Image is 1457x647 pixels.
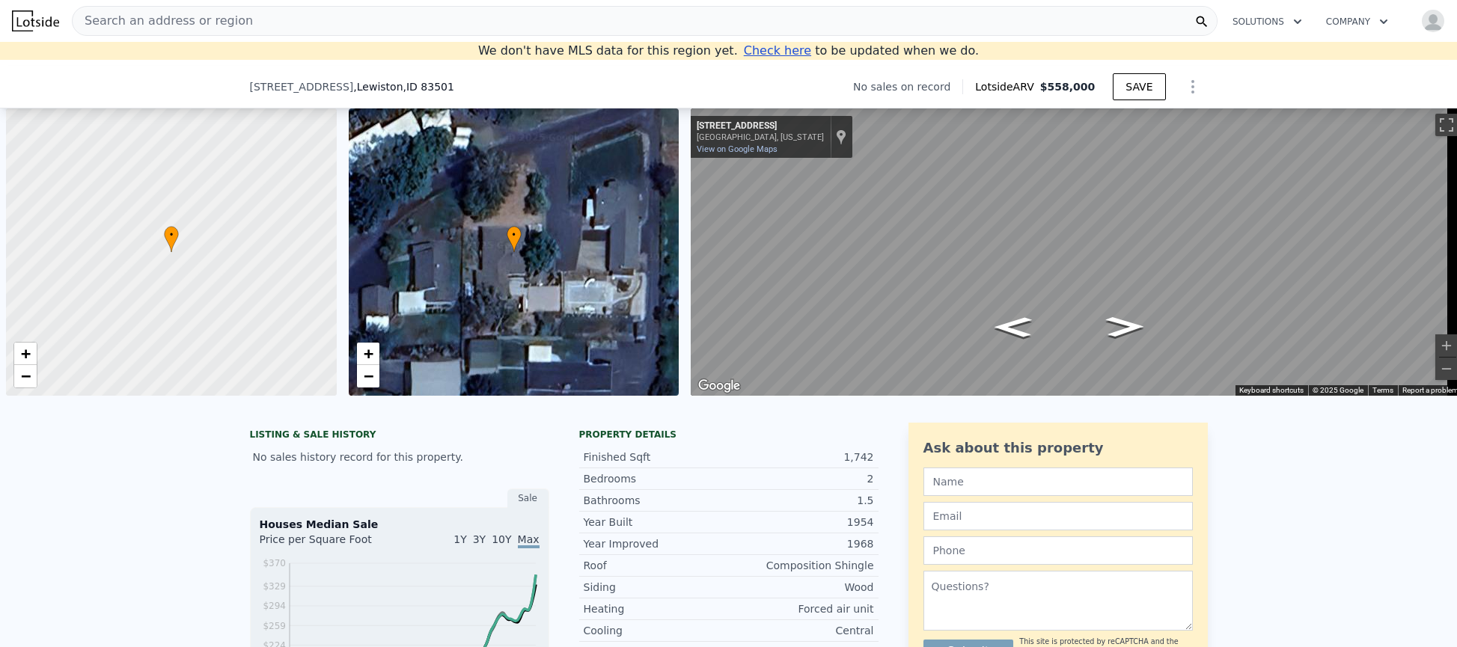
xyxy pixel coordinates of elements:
[250,429,549,444] div: LISTING & SALE HISTORY
[507,228,522,242] span: •
[836,129,846,145] a: Show location on map
[584,450,729,464] div: Finished Sqft
[697,132,824,142] div: [GEOGRAPHIC_DATA], [US_STATE]
[260,517,540,532] div: Houses Median Sale
[1239,385,1304,396] button: Keyboard shortcuts
[403,81,454,93] span: , ID 83501
[1178,72,1208,102] button: Show Options
[923,467,1193,496] input: Name
[697,120,824,132] div: [STREET_ADDRESS]
[12,10,59,31] img: Lotside
[263,621,286,631] tspan: $259
[1040,81,1096,93] span: $558,000
[744,42,979,60] div: to be updated when we do.
[1372,386,1393,394] a: Terms (opens in new tab)
[263,581,286,592] tspan: $329
[263,601,286,611] tspan: $294
[923,502,1193,530] input: Email
[164,228,179,242] span: •
[1314,8,1400,35] button: Company
[584,536,729,551] div: Year Improved
[729,493,874,508] div: 1.5
[363,344,373,363] span: +
[1313,386,1363,394] span: © 2025 Google
[1221,8,1314,35] button: Solutions
[744,43,811,58] span: Check here
[694,376,744,396] img: Google
[507,488,549,508] div: Sale
[729,623,874,638] div: Central
[492,533,511,545] span: 10Y
[584,515,729,530] div: Year Built
[353,79,454,94] span: , Lewiston
[584,623,729,638] div: Cooling
[14,343,37,365] a: Zoom in
[250,79,354,94] span: [STREET_ADDRESS]
[584,471,729,486] div: Bedrooms
[853,79,962,94] div: No sales on record
[729,450,874,464] div: 1,742
[978,313,1048,343] path: Go Northeast, Skyline Dr
[584,558,729,573] div: Roof
[584,601,729,616] div: Heating
[697,144,778,154] a: View on Google Maps
[164,226,179,252] div: •
[584,493,729,508] div: Bathrooms
[729,601,874,616] div: Forced air unit
[21,367,31,385] span: −
[1421,9,1445,33] img: avatar
[453,533,466,545] span: 1Y
[923,438,1193,459] div: Ask about this property
[975,79,1039,94] span: Lotside ARV
[357,365,379,387] a: Zoom out
[473,533,486,545] span: 3Y
[584,580,729,595] div: Siding
[250,444,549,470] div: No sales history record for this property.
[478,42,979,60] div: We don't have MLS data for this region yet.
[729,515,874,530] div: 1954
[260,532,400,556] div: Price per Square Foot
[363,367,373,385] span: −
[729,558,874,573] div: Composition Shingle
[73,12,253,30] span: Search an address or region
[1090,312,1161,342] path: Go Southwest, Skyline Dr
[357,343,379,365] a: Zoom in
[263,558,286,568] tspan: $370
[694,376,744,396] a: Open this area in Google Maps (opens a new window)
[579,429,879,441] div: Property details
[729,580,874,595] div: Wood
[21,344,31,363] span: +
[1113,73,1165,100] button: SAVE
[923,536,1193,565] input: Phone
[729,536,874,551] div: 1968
[518,533,540,548] span: Max
[729,471,874,486] div: 2
[14,365,37,387] a: Zoom out
[507,226,522,252] div: •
